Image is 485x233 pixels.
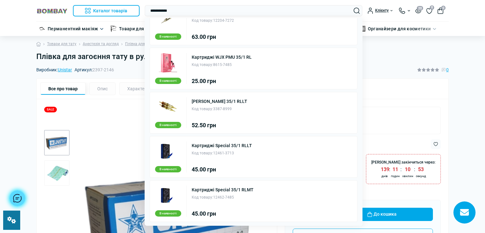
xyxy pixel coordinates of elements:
[155,166,181,172] div: В наявності
[119,25,155,32] a: Товари для тату
[437,8,444,14] button: 0
[48,25,98,32] a: Перманентний макіяж
[192,78,252,84] div: 25.00 грн
[155,33,181,40] div: В наявності
[426,7,432,14] a: 0
[192,122,247,128] div: 52.50 грн
[368,25,431,32] a: Органайзери для косметики
[441,6,446,10] span: 0
[192,188,254,192] a: Картриджі Special 35/1 RLMT
[192,167,252,172] div: 45.00 грн
[155,122,181,128] div: В наявності
[73,5,140,16] button: Каталог товарів
[192,62,252,68] div: 8615-7485
[158,97,178,117] img: Картриджі Kwadron 35/1 RLLT
[430,5,434,10] span: 0
[36,8,68,14] img: BOMBAY
[39,26,45,32] img: Перманентний макіяж
[354,8,360,14] button: Search
[110,26,117,32] img: Товари для тату
[192,106,247,112] div: 3387-8999
[192,151,213,155] span: Код товару:
[192,195,213,200] span: Код товару:
[192,34,288,40] div: 63.00 грн
[192,194,254,200] div: 12462-7485
[158,53,178,73] img: Картриджі WJX PMU 35/1 RL
[192,211,254,217] div: 45.00 грн
[158,141,178,161] img: Картриджі Special 35/1 RLLT
[417,6,423,10] span: 20
[155,78,181,84] div: В наявності
[192,63,213,67] span: Код товару:
[158,9,178,28] img: Картриджі KWADRON PMU OPTIMA GOLD 35/1 RLLT
[155,210,181,217] div: В наявності
[192,18,288,24] div: 12204-7272
[192,107,213,111] span: Код товару:
[192,55,252,59] a: Картриджі WJX PMU 35/1 RL
[192,99,247,104] a: [PERSON_NAME] 35/1 RLLT
[192,150,252,156] div: 12461-3713
[158,186,178,205] img: Картриджі Special 35/1 RLMT
[415,8,421,13] button: 20
[192,18,213,23] span: Код товару:
[192,143,252,148] a: Картриджі Special 35/1 RLLT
